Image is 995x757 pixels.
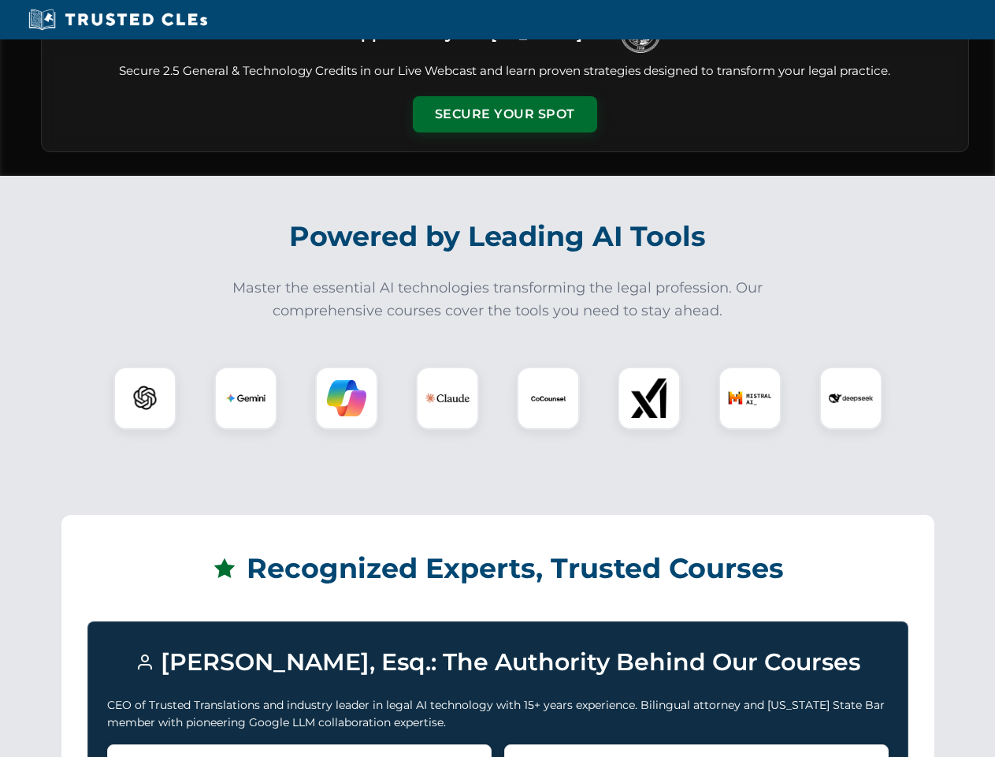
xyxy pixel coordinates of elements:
[61,62,949,80] p: Secure 2.5 General & Technology Credits in our Live Webcast and learn proven strategies designed ...
[315,367,378,430] div: Copilot
[222,277,774,323] p: Master the essential AI technologies transforming the legal profession. Our comprehensive courses...
[107,696,889,732] p: CEO of Trusted Translations and industry leader in legal AI technology with 15+ years experience....
[517,367,580,430] div: CoCounsel
[327,378,366,418] img: Copilot Logo
[829,376,873,420] img: DeepSeek Logo
[718,367,782,430] div: Mistral AI
[425,376,470,420] img: Claude Logo
[226,378,265,418] img: Gemini Logo
[113,367,176,430] div: ChatGPT
[214,367,277,430] div: Gemini
[61,209,934,264] h2: Powered by Leading AI Tools
[107,641,889,684] h3: [PERSON_NAME], Esq.: The Authority Behind Our Courses
[819,367,882,430] div: DeepSeek
[87,541,908,596] h2: Recognized Experts, Trusted Courses
[122,375,168,421] img: ChatGPT Logo
[416,367,479,430] div: Claude
[629,378,669,418] img: xAI Logo
[728,376,772,420] img: Mistral AI Logo
[413,96,597,132] button: Secure Your Spot
[529,378,568,418] img: CoCounsel Logo
[618,367,681,430] div: xAI
[24,8,212,32] img: Trusted CLEs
